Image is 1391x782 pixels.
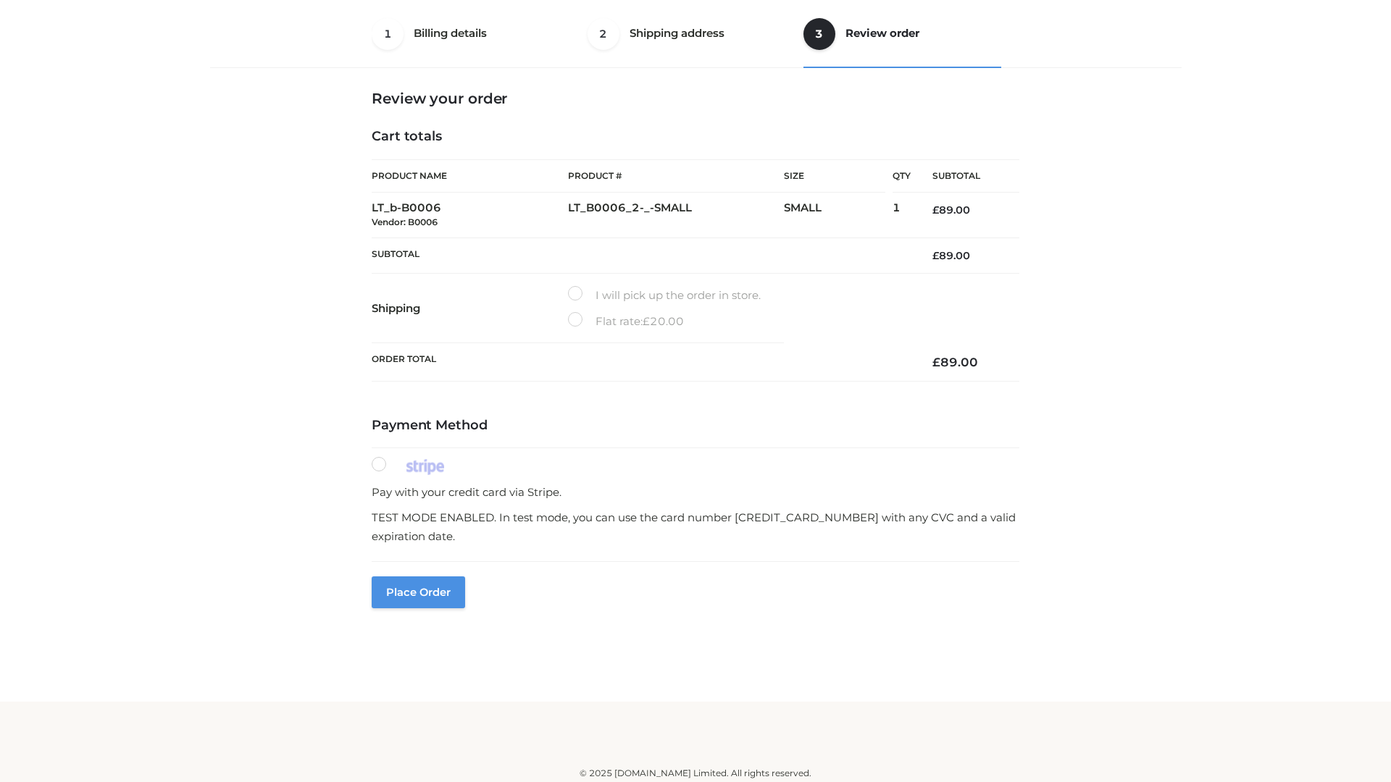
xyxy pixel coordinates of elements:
th: Shipping [372,274,568,343]
div: © 2025 [DOMAIN_NAME] Limited. All rights reserved. [215,766,1176,781]
button: Place order [372,576,465,608]
h3: Review your order [372,90,1019,107]
bdi: 89.00 [932,249,970,262]
label: Flat rate: [568,312,684,331]
span: £ [932,203,939,216]
td: LT_b-B0006 [372,193,568,238]
bdi: 89.00 [932,355,978,369]
th: Product # [568,159,784,193]
th: Product Name [372,159,568,193]
bdi: 89.00 [932,203,970,216]
small: Vendor: B0006 [372,216,438,227]
p: Pay with your credit card via Stripe. [372,483,1019,502]
span: £ [932,355,940,369]
th: Subtotal [911,160,1019,193]
td: 1 [893,193,911,238]
th: Subtotal [372,237,911,273]
label: I will pick up the order in store. [568,286,761,305]
td: SMALL [784,193,893,238]
th: Size [784,160,885,193]
th: Qty [893,159,911,193]
span: £ [932,249,939,262]
span: £ [643,314,650,328]
h4: Cart totals [372,129,1019,145]
bdi: 20.00 [643,314,684,328]
td: LT_B0006_2-_-SMALL [568,193,784,238]
h4: Payment Method [372,418,1019,434]
p: TEST MODE ENABLED. In test mode, you can use the card number [CREDIT_CARD_NUMBER] with any CVC an... [372,508,1019,545]
th: Order Total [372,343,911,382]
